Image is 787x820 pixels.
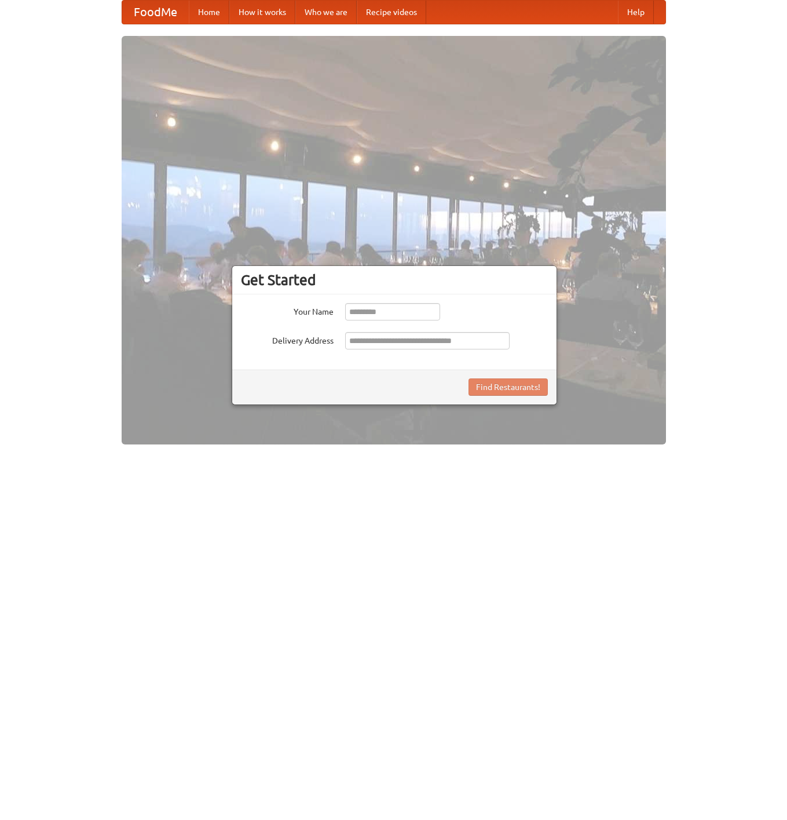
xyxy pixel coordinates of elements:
[295,1,357,24] a: Who we are
[229,1,295,24] a: How it works
[241,303,334,318] label: Your Name
[357,1,426,24] a: Recipe videos
[189,1,229,24] a: Home
[618,1,654,24] a: Help
[241,271,548,289] h3: Get Started
[468,378,548,396] button: Find Restaurants!
[241,332,334,347] label: Delivery Address
[122,1,189,24] a: FoodMe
